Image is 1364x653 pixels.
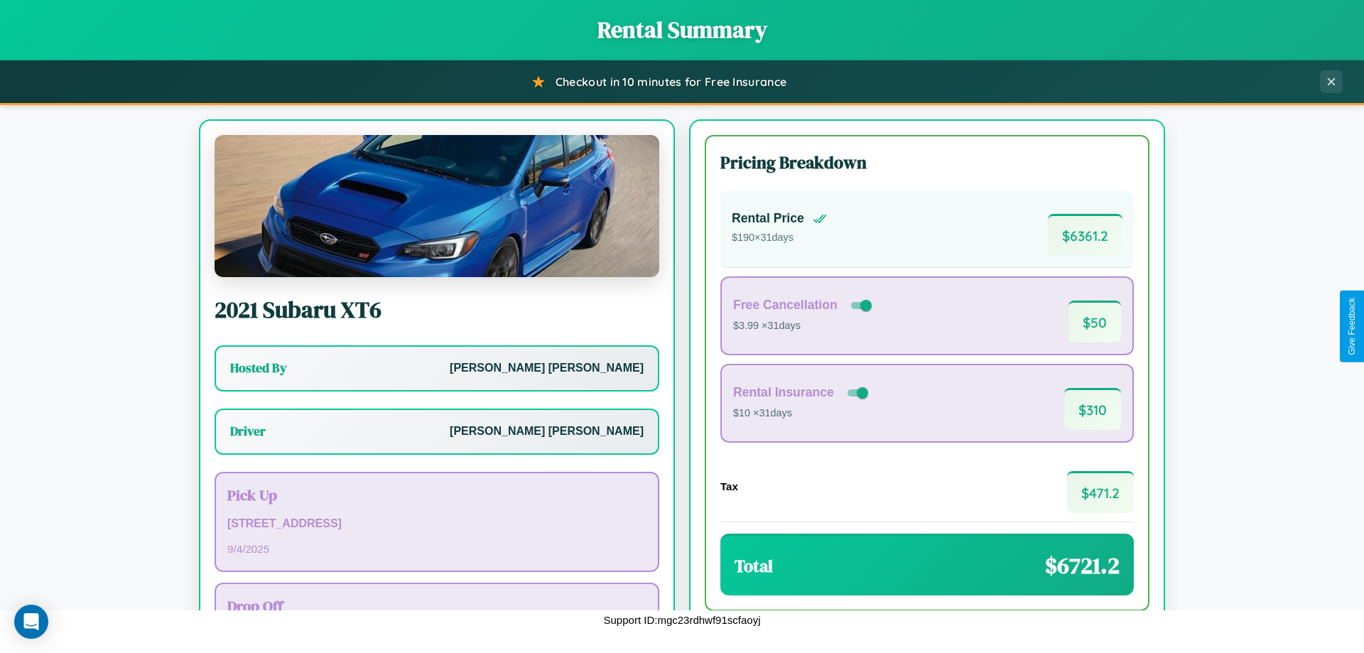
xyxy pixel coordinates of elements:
[215,135,659,277] img: Subaru XT6
[215,294,659,325] h2: 2021 Subaru XT6
[1347,298,1357,355] div: Give Feedback
[1064,388,1121,430] span: $ 310
[227,514,646,534] p: [STREET_ADDRESS]
[227,595,646,616] h3: Drop Off
[1048,214,1122,256] span: $ 6361.2
[230,360,286,377] h3: Hosted By
[14,605,48,639] div: Open Intercom Messenger
[227,485,646,505] h3: Pick Up
[450,358,644,379] p: [PERSON_NAME] [PERSON_NAME]
[720,480,738,492] h4: Tax
[735,554,773,578] h3: Total
[556,75,786,89] span: Checkout in 10 minutes for Free Insurance
[1068,301,1121,342] span: $ 50
[1067,471,1134,513] span: $ 471.2
[733,404,871,423] p: $10 × 31 days
[732,211,804,226] h4: Rental Price
[14,14,1350,45] h1: Rental Summary
[733,317,875,335] p: $3.99 × 31 days
[732,229,827,247] p: $ 190 × 31 days
[720,151,1134,174] h3: Pricing Breakdown
[733,385,834,400] h4: Rental Insurance
[227,539,646,558] p: 9 / 4 / 2025
[230,423,266,440] h3: Driver
[733,298,838,313] h4: Free Cancellation
[604,610,761,630] p: Support ID: mgc23rdhwf91scfaoyj
[1045,550,1120,581] span: $ 6721.2
[450,421,644,442] p: [PERSON_NAME] [PERSON_NAME]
